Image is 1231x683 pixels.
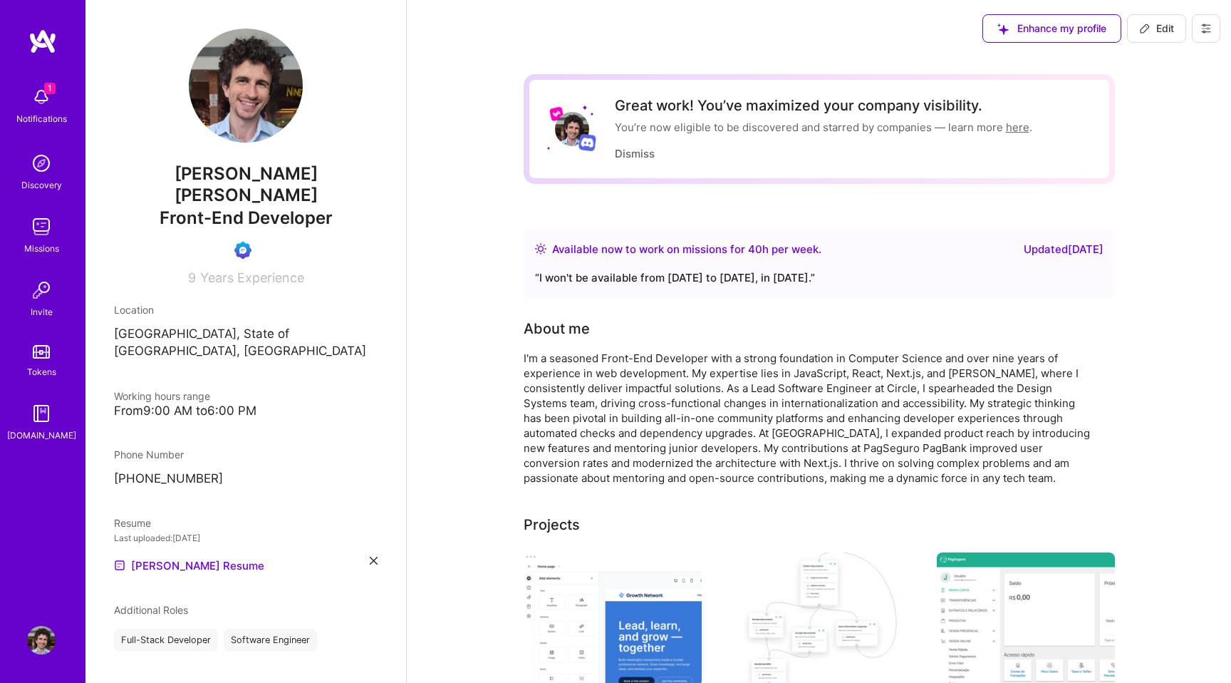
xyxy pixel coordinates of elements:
[114,390,210,402] span: Working hours range
[200,270,304,285] span: Years Experience
[114,448,184,461] span: Phone Number
[1127,14,1186,43] button: Edit
[114,530,378,545] div: Last uploaded: [DATE]
[114,629,218,652] div: Full-Stack Developer
[27,399,56,428] img: guide book
[549,106,564,121] img: Lyft logo
[27,626,56,654] img: User Avatar
[27,276,56,304] img: Invite
[16,111,67,126] div: Notifications
[524,514,580,535] div: Projects
[1006,120,1029,134] a: here
[555,112,589,146] img: User Avatar
[114,557,264,574] a: [PERSON_NAME] Resume
[535,269,1103,287] div: “ I won't be available from [DATE] to [DATE], in [DATE]. ”
[114,404,378,418] div: From 9:00 AM to 6:00 PM
[114,517,151,529] span: Resume
[114,302,378,317] div: Location
[44,83,56,94] span: 1
[748,242,762,256] span: 40
[114,471,378,488] p: [PHONE_NUMBER]
[615,146,655,161] button: Dismiss
[1139,21,1174,36] span: Edit
[552,241,821,258] div: Available now to work on missions for h per week .
[189,29,303,143] img: User Avatar
[524,351,1094,486] div: I'm a seasoned Front-End Developer with a strong foundation in Computer Science and over nine yea...
[27,149,56,178] img: discovery
[1024,241,1103,258] div: Updated [DATE]
[114,560,125,571] img: Resume
[370,557,378,565] i: icon Close
[24,241,59,256] div: Missions
[7,428,76,443] div: [DOMAIN_NAME]
[114,326,378,360] p: [GEOGRAPHIC_DATA], State of [GEOGRAPHIC_DATA], [GEOGRAPHIC_DATA]
[114,604,188,616] span: Additional Roles
[524,318,590,339] div: About me
[27,212,56,241] img: teamwork
[27,83,56,111] img: bell
[615,97,1032,114] div: Great work! You’ve maximized your company visibility.
[234,242,251,259] img: Evaluation Call Booked
[114,163,378,206] span: [PERSON_NAME] [PERSON_NAME]
[224,629,317,652] div: Software Engineer
[21,178,62,192] div: Discovery
[24,626,59,654] a: User Avatar
[31,304,53,319] div: Invite
[188,270,196,285] span: 9
[535,243,546,255] img: Availability
[28,29,57,54] img: logo
[160,207,333,228] span: Front-End Developer
[33,345,50,359] img: tokens
[615,120,1032,135] div: You’re now eligible to be discovered and starred by companies — learn more .
[27,364,56,379] div: Tokens
[578,133,596,151] img: Discord logo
